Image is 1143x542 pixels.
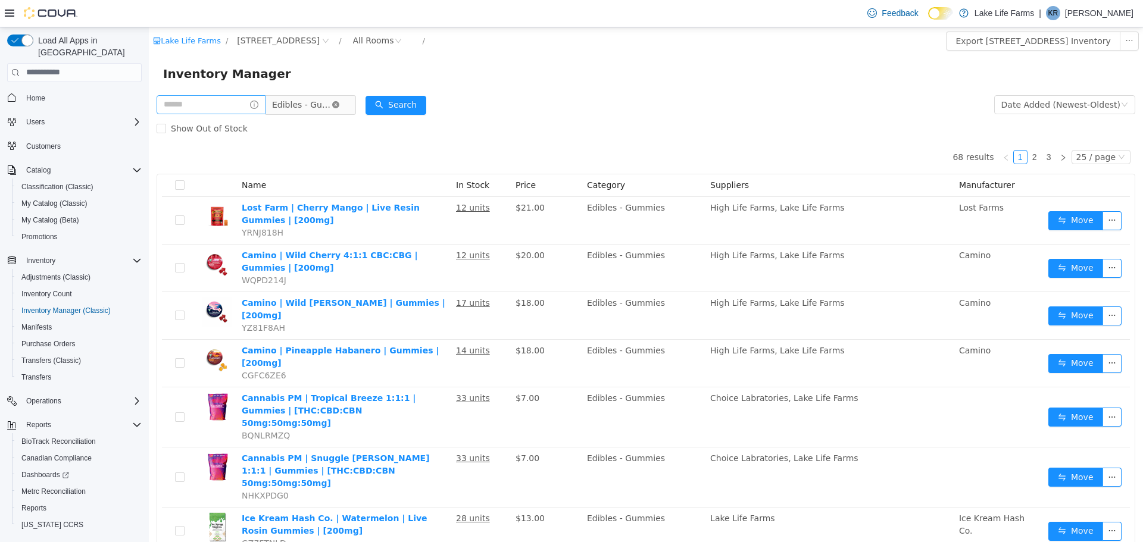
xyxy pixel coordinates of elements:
[17,484,90,499] a: Metrc Reconciliation
[971,4,990,23] button: icon: ellipsis
[433,312,557,360] td: Edibles - Gummies
[77,9,79,18] span: /
[14,37,149,56] span: Inventory Manager
[17,320,57,334] a: Manifests
[21,91,50,105] a: Home
[17,230,63,244] a: Promotions
[17,468,74,482] a: Dashboards
[367,426,391,436] span: $7.00
[17,337,142,351] span: Purchase Orders
[852,68,972,86] div: Date Added (Newest-Oldest)
[17,468,142,482] span: Dashboards
[101,73,110,82] i: icon: info-circle
[810,486,876,508] span: Ice Kream Hash Co.
[879,123,893,137] li: 2
[17,303,115,318] a: Inventory Manager (Classic)
[93,248,138,258] span: WQPD214J
[54,365,83,394] img: Cannabis PM | Tropical Breeze 1:1:1 | Gummies | [THC:CBD:CBN 50mg:50mg:50mg] hero shot
[204,4,245,22] div: All Rooms
[367,366,391,375] span: $7.00
[17,501,51,515] a: Reports
[17,213,142,227] span: My Catalog (Beta)
[561,223,696,233] span: High Life Farms, Lake Life Farms
[12,516,146,533] button: [US_STATE] CCRS
[21,139,142,153] span: Customers
[54,425,83,455] img: Cannabis PM | Snuggle Berry 1:1:1 | Gummies | [THC:CBD:CBN 50mg:50mg:50mg] hero shot
[17,434,142,449] span: BioTrack Reconciliation
[17,518,142,532] span: Washington CCRS
[21,418,142,432] span: Reports
[21,339,76,349] span: Purchase Orders
[893,123,907,137] li: 3
[26,142,61,151] span: Customers
[21,182,93,192] span: Classification (Classic)
[954,440,973,459] button: icon: ellipsis
[93,200,135,210] span: YRNJ818H
[21,372,51,382] span: Transfers
[21,253,142,268] span: Inventory
[307,486,341,496] u: 28 units
[882,7,918,19] span: Feedback
[954,380,973,399] button: icon: ellipsis
[93,176,271,198] a: Lost Farm | Cherry Mango | Live Resin Gummies | [200mg]
[17,370,142,384] span: Transfers
[561,318,696,328] span: High Life Farms, Lake Life Farms
[12,450,146,466] button: Canadian Compliance
[12,302,146,319] button: Inventory Manager (Classic)
[900,380,954,399] button: icon: swapMove
[54,270,83,299] img: Camino | Wild Berry | Gummies | [200mg] hero shot
[17,370,56,384] a: Transfers
[17,337,80,351] a: Purchase Orders
[93,366,267,400] a: Cannabis PM | Tropical Breeze 1:1:1 | Gummies | [THC:CBD:CBN 50mg:50mg:50mg]
[894,123,907,136] a: 3
[21,253,60,268] button: Inventory
[12,178,146,195] button: Classification (Classic)
[21,139,65,153] a: Customers
[438,153,476,162] span: Category
[26,256,55,265] span: Inventory
[900,184,954,203] button: icon: swapMove
[21,232,58,242] span: Promotions
[969,126,976,134] i: icon: down
[21,289,72,299] span: Inventory Count
[26,93,45,103] span: Home
[54,317,83,347] img: Camino | Pineapple Habanero | Gummies | [200mg] hero shot
[93,296,136,305] span: YZ81F8AH
[367,271,396,280] span: $18.00
[17,96,104,106] span: Show Out of Stock
[1046,6,1060,20] div: Kate Rossow
[17,353,142,368] span: Transfers (Classic)
[900,231,954,250] button: icon: swapMove
[561,153,600,162] span: Suppliers
[21,418,56,432] button: Reports
[4,9,72,18] a: icon: shopLake Life Farms
[2,252,146,269] button: Inventory
[561,426,710,436] span: Choice Labratories, Lake Life Farms
[21,437,96,446] span: BioTrack Reconciliation
[21,199,88,208] span: My Catalog (Classic)
[21,503,46,513] span: Reports
[12,500,146,516] button: Reports
[12,269,146,286] button: Adjustments (Classic)
[17,451,96,465] a: Canadian Compliance
[26,396,61,406] span: Operations
[307,153,341,162] span: In Stock
[17,213,84,227] a: My Catalog (Beta)
[21,115,49,129] button: Users
[2,137,146,155] button: Customers
[54,174,83,204] img: Lost Farm | Cherry Mango | Live Resin Gummies | [200mg] hero shot
[879,123,892,136] a: 2
[17,180,142,194] span: Classification (Classic)
[975,6,1034,20] p: Lake Life Farms
[93,271,296,293] a: Camino | Wild [PERSON_NAME] | Gummies | [200mg]
[561,486,626,496] span: Lake Life Farms
[972,74,979,82] i: icon: down
[900,494,954,513] button: icon: swapMove
[21,215,79,225] span: My Catalog (Beta)
[26,165,51,175] span: Catalog
[307,426,341,436] u: 33 units
[4,10,12,17] i: icon: shop
[433,265,557,312] td: Edibles - Gummies
[954,184,973,203] button: icon: ellipsis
